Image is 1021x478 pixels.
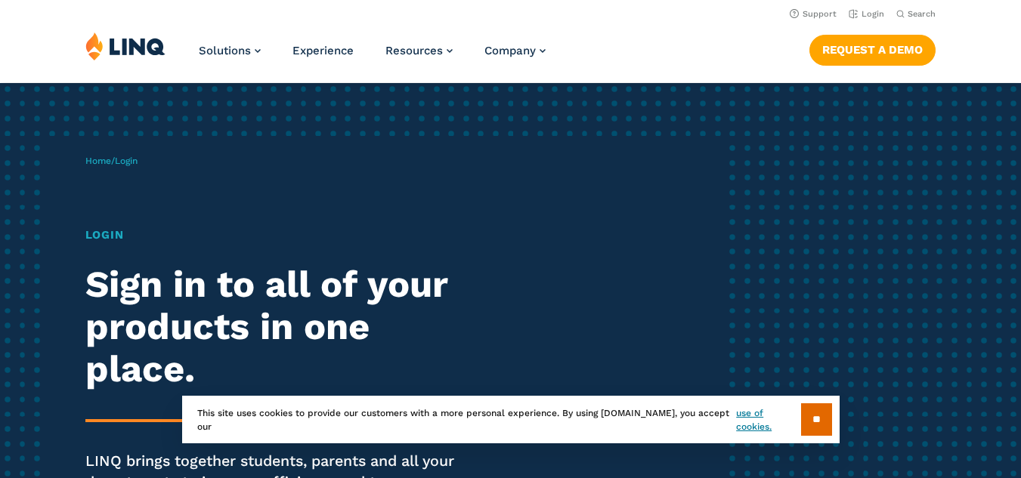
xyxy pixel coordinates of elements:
[484,44,536,57] span: Company
[385,44,443,57] span: Resources
[809,32,936,65] nav: Button Navigation
[809,35,936,65] a: Request a Demo
[908,9,936,19] span: Search
[85,156,138,166] span: /
[385,44,453,57] a: Resources
[292,44,354,57] a: Experience
[736,406,800,433] a: use of cookies.
[790,9,837,19] a: Support
[896,8,936,20] button: Open Search Bar
[849,9,884,19] a: Login
[85,227,479,244] h1: Login
[199,32,546,82] nav: Primary Navigation
[484,44,546,57] a: Company
[199,44,261,57] a: Solutions
[182,396,840,443] div: This site uses cookies to provide our customers with a more personal experience. By using [DOMAIN...
[85,32,166,60] img: LINQ | K‑12 Software
[85,156,111,166] a: Home
[115,156,138,166] span: Login
[85,264,479,390] h2: Sign in to all of your products in one place.
[199,44,251,57] span: Solutions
